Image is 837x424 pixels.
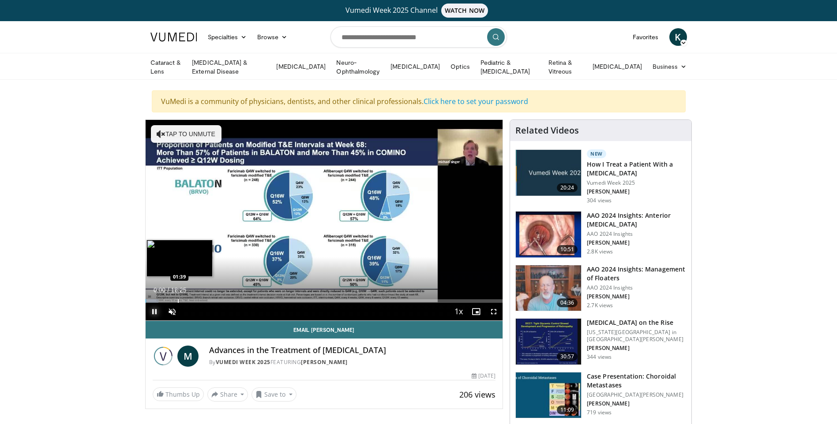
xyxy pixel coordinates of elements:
p: 344 views [587,353,612,361]
a: Browse [252,28,293,46]
img: image.jpeg [146,240,213,277]
p: AAO 2024 Insights [587,284,686,291]
h3: AAO 2024 Insights: Management of Floaters [587,265,686,283]
a: Pediatric & [MEDICAL_DATA] [475,58,543,76]
p: [PERSON_NAME] [587,345,686,352]
button: Share [207,387,248,402]
div: By FEATURING [209,358,496,366]
span: 20:24 [557,183,578,192]
a: [MEDICAL_DATA] [271,58,331,75]
img: 9cedd946-ce28-4f52-ae10-6f6d7f6f31c7.150x105_q85_crop-smart_upscale.jpg [516,372,581,418]
a: Retina & Vitreous [543,58,587,76]
a: 11:09 Case Presentation: Choroidal Metastases [GEOGRAPHIC_DATA][PERSON_NAME] [PERSON_NAME] 719 views [515,372,686,419]
img: VuMedi Logo [150,33,197,41]
button: Enable picture-in-picture mode [467,303,485,320]
h3: AAO 2024 Insights: Anterior [MEDICAL_DATA] [587,211,686,229]
h3: [MEDICAL_DATA] on the Rise [587,318,686,327]
button: Unmute [163,303,181,320]
span: 206 views [459,389,495,400]
a: Business [647,58,692,75]
p: [PERSON_NAME] [587,188,686,195]
h4: Advances in the Treatment of [MEDICAL_DATA] [209,346,496,355]
a: K [669,28,687,46]
p: [PERSON_NAME] [587,400,686,407]
h3: Case Presentation: Choroidal Metastases [587,372,686,390]
a: Neuro-Ophthalmology [331,58,385,76]
p: 2.8K views [587,248,613,255]
a: Favorites [627,28,664,46]
a: Vumedi Week 2025 [216,358,270,366]
button: Pause [146,303,163,320]
a: Optics [445,58,475,75]
p: [PERSON_NAME] [587,239,686,246]
a: M [177,346,199,367]
span: WATCH NOW [441,4,488,18]
a: 04:36 AAO 2024 Insights: Management of Floaters AAO 2024 Insights [PERSON_NAME] 2.7K views [515,265,686,312]
a: Click here to set your password [424,97,528,106]
input: Search topics, interventions [330,26,507,48]
div: VuMedi is a community of physicians, dentists, and other clinical professionals. [152,90,686,112]
img: 4ce8c11a-29c2-4c44-a801-4e6d49003971.150x105_q85_crop-smart_upscale.jpg [516,319,581,364]
span: 0:00 [154,286,165,294]
h4: Related Videos [515,125,579,136]
button: Tap to unmute [151,125,221,143]
a: [MEDICAL_DATA] & External Disease [187,58,271,76]
a: 10:51 AAO 2024 Insights: Anterior [MEDICAL_DATA] AAO 2024 Insights [PERSON_NAME] 2.8K views [515,211,686,258]
span: 04:36 [557,298,578,307]
a: [PERSON_NAME] [301,358,348,366]
span: 11:09 [557,405,578,414]
a: Thumbs Up [153,387,204,401]
a: Vumedi Week 2025 ChannelWATCH NOW [152,4,686,18]
p: 2.7K views [587,302,613,309]
a: [MEDICAL_DATA] [587,58,647,75]
p: AAO 2024 Insights [587,231,686,238]
button: Fullscreen [485,303,503,320]
p: [US_STATE][GEOGRAPHIC_DATA] in [GEOGRAPHIC_DATA][PERSON_NAME] [587,329,686,343]
a: [MEDICAL_DATA] [385,58,445,75]
button: Save to [251,387,297,402]
p: [GEOGRAPHIC_DATA][PERSON_NAME] [587,391,686,398]
p: Vumedi Week 2025 [587,179,686,186]
video-js: Video Player [146,120,503,321]
img: fd942f01-32bb-45af-b226-b96b538a46e6.150x105_q85_crop-smart_upscale.jpg [516,212,581,257]
button: Playback Rate [450,303,467,320]
a: 20:24 New How I Treat a Patient With a [MEDICAL_DATA] Vumedi Week 2025 [PERSON_NAME] 304 views [515,149,686,204]
span: 30:57 [557,352,578,361]
p: 719 views [587,409,612,416]
span: 18:25 [171,286,186,294]
img: 02d29458-18ce-4e7f-be78-7423ab9bdffd.jpg.150x105_q85_crop-smart_upscale.jpg [516,150,581,196]
span: 10:51 [557,245,578,254]
span: / [168,286,169,294]
p: 304 views [587,197,612,204]
p: New [587,149,606,158]
img: 8e655e61-78ac-4b3e-a4e7-f43113671c25.150x105_q85_crop-smart_upscale.jpg [516,265,581,311]
div: Progress Bar [146,299,503,303]
img: Vumedi Week 2025 [153,346,174,367]
p: [PERSON_NAME] [587,293,686,300]
a: Cataract & Lens [145,58,187,76]
a: 30:57 [MEDICAL_DATA] on the Rise [US_STATE][GEOGRAPHIC_DATA] in [GEOGRAPHIC_DATA][PERSON_NAME] [P... [515,318,686,365]
a: Specialties [203,28,252,46]
div: [DATE] [472,372,495,380]
a: Email [PERSON_NAME] [146,321,503,338]
h3: How I Treat a Patient With a [MEDICAL_DATA] [587,160,686,178]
